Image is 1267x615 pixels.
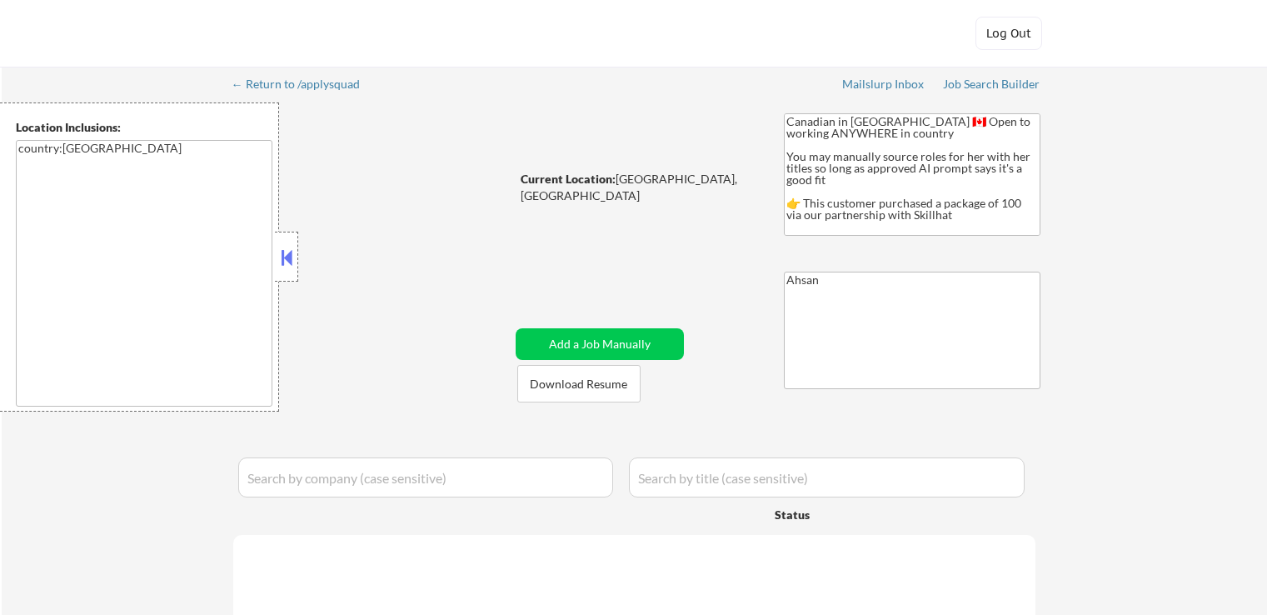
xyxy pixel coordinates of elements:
[16,119,272,136] div: Location Inclusions:
[842,78,925,90] div: Mailslurp Inbox
[629,457,1025,497] input: Search by title (case sensitive)
[775,499,918,529] div: Status
[516,328,684,360] button: Add a Job Manually
[232,77,376,94] a: ← Return to /applysquad
[842,77,925,94] a: Mailslurp Inbox
[975,17,1042,50] button: Log Out
[943,77,1040,94] a: Job Search Builder
[517,365,641,402] button: Download Resume
[943,78,1040,90] div: Job Search Builder
[521,171,756,203] div: [GEOGRAPHIC_DATA], [GEOGRAPHIC_DATA]
[521,172,616,186] strong: Current Location:
[232,78,376,90] div: ← Return to /applysquad
[238,457,613,497] input: Search by company (case sensitive)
